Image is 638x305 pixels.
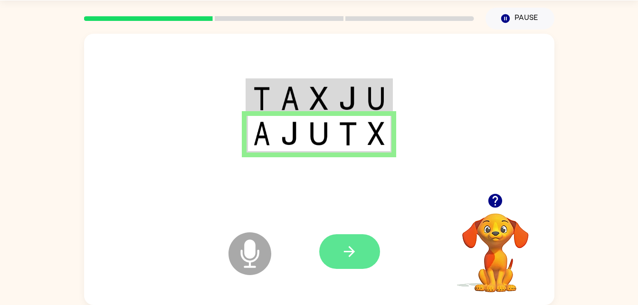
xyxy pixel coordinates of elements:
[339,86,357,110] img: j
[310,122,328,145] img: u
[253,122,270,145] img: a
[310,86,328,110] img: x
[448,199,543,294] video: Your browser must support playing .mp4 files to use Literably. Please try using another browser.
[486,8,554,29] button: Pause
[281,86,299,110] img: a
[368,86,385,110] img: u
[368,122,385,145] img: x
[339,122,357,145] img: t
[253,86,270,110] img: t
[281,122,299,145] img: j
